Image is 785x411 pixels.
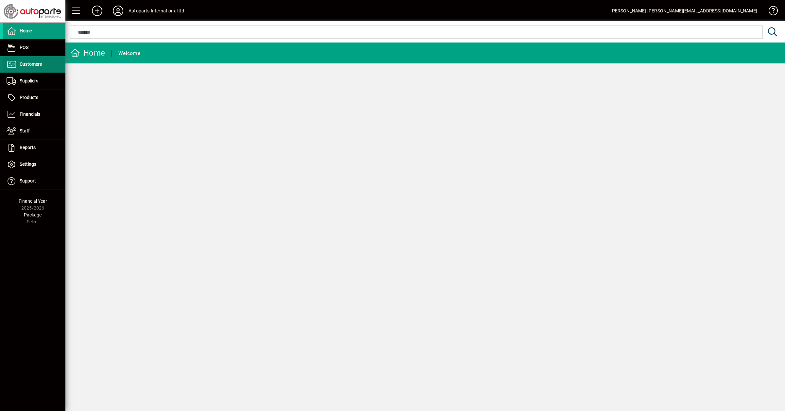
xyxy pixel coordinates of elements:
[19,198,47,204] span: Financial Year
[87,5,108,17] button: Add
[20,45,28,50] span: POS
[20,111,40,117] span: Financials
[764,1,777,23] a: Knowledge Base
[20,61,42,67] span: Customers
[3,56,65,73] a: Customers
[3,73,65,89] a: Suppliers
[3,140,65,156] a: Reports
[20,178,36,183] span: Support
[24,212,42,217] span: Package
[129,6,184,16] div: Autoparts International ltd
[3,106,65,123] a: Financials
[20,28,32,33] span: Home
[3,123,65,139] a: Staff
[70,48,105,58] div: Home
[3,90,65,106] a: Products
[3,40,65,56] a: POS
[20,162,36,167] span: Settings
[20,128,30,133] span: Staff
[20,95,38,100] span: Products
[20,145,36,150] span: Reports
[118,48,140,59] div: Welcome
[3,173,65,189] a: Support
[108,5,129,17] button: Profile
[20,78,38,83] span: Suppliers
[3,156,65,173] a: Settings
[610,6,757,16] div: [PERSON_NAME] [PERSON_NAME][EMAIL_ADDRESS][DOMAIN_NAME]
